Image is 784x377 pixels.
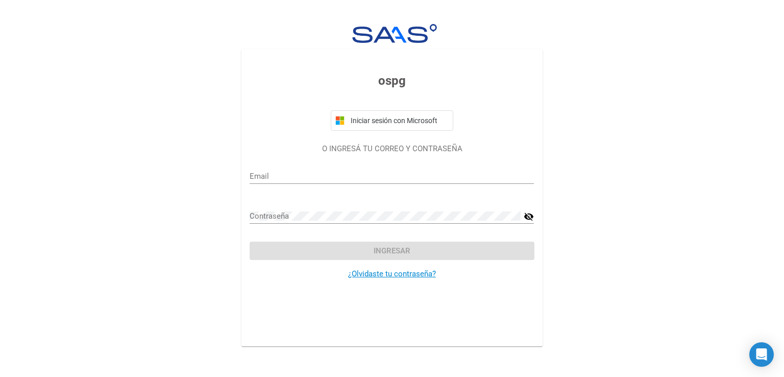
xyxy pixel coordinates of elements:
[524,210,534,223] mat-icon: visibility_off
[349,116,449,125] span: Iniciar sesión con Microsoft
[331,110,453,131] button: Iniciar sesión con Microsoft
[250,72,534,90] h3: ospg
[250,143,534,155] p: O INGRESÁ TU CORREO Y CONTRASEÑA
[749,342,774,367] div: Open Intercom Messenger
[348,269,436,278] a: ¿Olvidaste tu contraseña?
[250,242,534,260] button: Ingresar
[374,246,410,255] span: Ingresar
